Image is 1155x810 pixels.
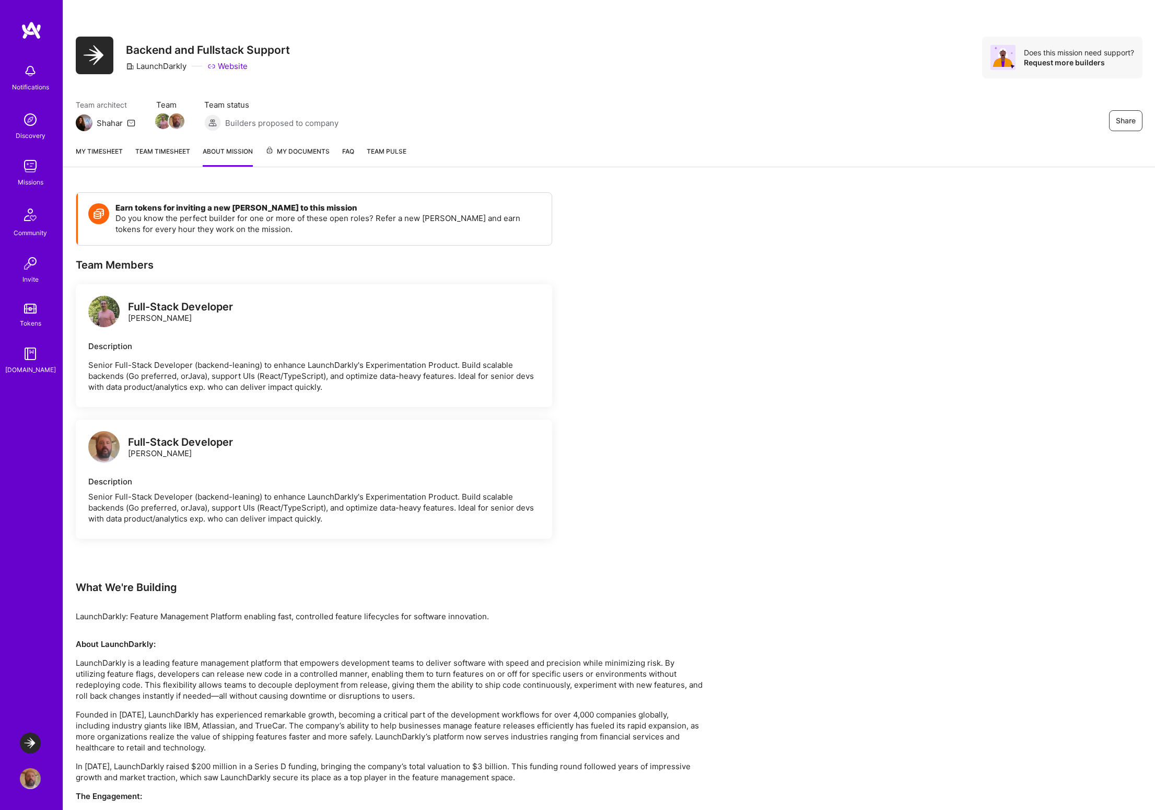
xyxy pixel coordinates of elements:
img: Avatar [990,45,1016,70]
span: Team architect [76,99,135,110]
div: Request more builders [1024,57,1134,67]
div: LaunchDarkly [126,61,186,72]
span: Share [1116,115,1136,126]
i: icon CompanyGray [126,62,134,71]
div: Description [88,476,540,487]
span: Team Pulse [367,147,406,155]
p: Founded in [DATE], LaunchDarkly has experienced remarkable growth, becoming a critical part of th... [76,709,703,753]
div: [DOMAIN_NAME] [5,364,56,375]
a: Team Member Avatar [170,112,183,130]
div: Discovery [16,130,45,141]
img: Builders proposed to company [204,114,221,131]
img: guide book [20,343,41,364]
img: logo [88,296,120,327]
div: [PERSON_NAME] [128,437,233,459]
div: What We're Building [76,581,703,594]
a: My Documents [265,146,330,167]
a: logo [88,431,120,465]
div: Missions [18,177,43,188]
img: teamwork [20,156,41,177]
img: Community [18,202,43,227]
div: Description [88,341,540,352]
p: Senior Full-Stack Developer (backend-leaning) to enhance LaunchDarkly's Experimentation Product. ... [88,360,540,392]
img: Team Member Avatar [169,113,184,129]
p: In [DATE], LaunchDarkly raised $200 million in a Series D funding, bringing the company’s total v... [76,761,703,783]
p: Do you know the perfect builder for one or more of these open roles? Refer a new [PERSON_NAME] an... [115,213,541,235]
img: Team Member Avatar [155,113,171,129]
img: tokens [24,304,37,314]
img: logo [21,21,42,40]
span: Team [156,99,183,110]
div: Full-Stack Developer [128,302,233,313]
div: Tokens [20,318,41,329]
div: Invite [22,274,39,285]
div: Shahar [97,118,123,129]
p: LaunchDarkly is a leading feature management platform that empowers development teams to deliver ... [76,657,703,701]
img: bell [20,61,41,82]
img: Token icon [88,203,109,224]
h3: Backend and Fullstack Support [126,43,290,56]
img: User Avatar [20,768,41,789]
img: LaunchDarkly: Backend and Fullstack Support [20,733,41,754]
strong: The Engagement: [76,791,142,801]
a: Team Pulse [367,146,406,167]
a: Team Member Avatar [156,112,170,130]
a: User Avatar [17,768,43,789]
a: logo [88,296,120,330]
div: Does this mission need support? [1024,48,1134,57]
div: Team Members [76,258,552,272]
span: Team status [204,99,339,110]
button: Share [1109,110,1142,131]
img: discovery [20,109,41,130]
a: Website [207,61,248,72]
div: Notifications [12,82,49,92]
a: LaunchDarkly: Backend and Fullstack Support [17,733,43,754]
span: Builders proposed to company [225,118,339,129]
img: Invite [20,253,41,274]
a: About Mission [203,146,253,167]
div: [PERSON_NAME] [128,302,233,323]
div: LaunchDarkly: Feature Management Platform enabling fast, controlled feature lifecycles for softwa... [76,611,703,622]
strong: About LaunchDarkly: [76,639,156,649]
i: icon Mail [127,119,135,127]
div: Community [14,227,47,238]
img: logo [88,431,120,462]
img: Team Architect [76,114,92,131]
div: Senior Full-Stack Developer (backend-leaning) to enhance LaunchDarkly's Experimentation Product. ... [88,491,540,524]
img: Company Logo [76,37,113,74]
div: Full-Stack Developer [128,437,233,448]
h4: Earn tokens for inviting a new [PERSON_NAME] to this mission [115,203,541,213]
a: FAQ [342,146,354,167]
span: My Documents [265,146,330,157]
a: Team timesheet [135,146,190,167]
a: My timesheet [76,146,123,167]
